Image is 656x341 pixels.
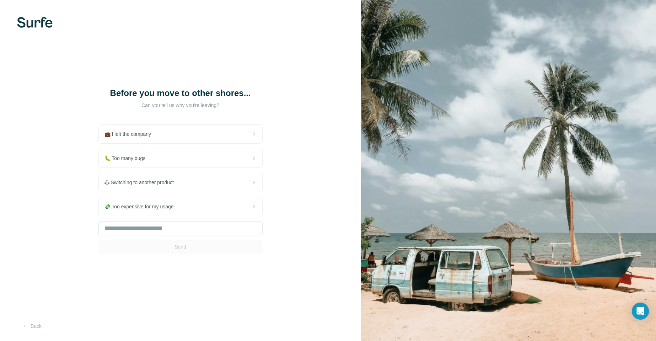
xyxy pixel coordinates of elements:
[104,203,179,210] span: 💸 Too expensive for my usage
[17,17,53,28] img: Surfe's logo
[109,87,252,99] h1: Before you move to other shores...
[104,130,157,138] span: 💼 I left the company
[104,155,151,162] span: 🐛 Too many bugs
[632,303,649,320] div: Open Intercom Messenger
[104,179,179,186] span: 🕹 Switching to another product
[109,102,252,109] p: Can you tell us why you're leaving?
[17,320,47,332] button: Back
